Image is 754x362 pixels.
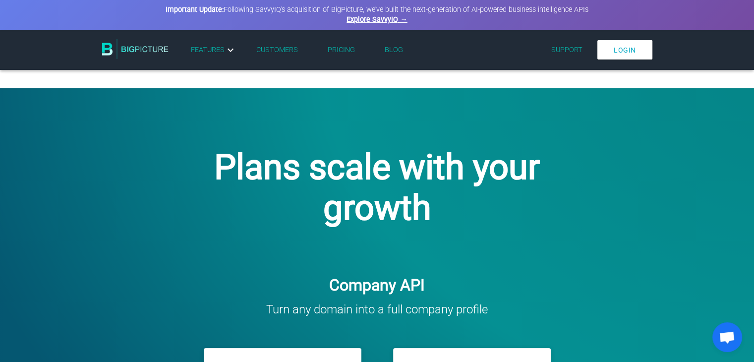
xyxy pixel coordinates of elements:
[191,147,563,228] h1: Plans scale with your growth
[191,44,236,56] a: Features
[712,322,742,352] a: Open chat
[102,39,169,59] img: BigPicture.io
[7,302,747,316] h3: Turn any domain into a full company profile
[597,40,652,60] a: Login
[7,276,747,295] h2: Company API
